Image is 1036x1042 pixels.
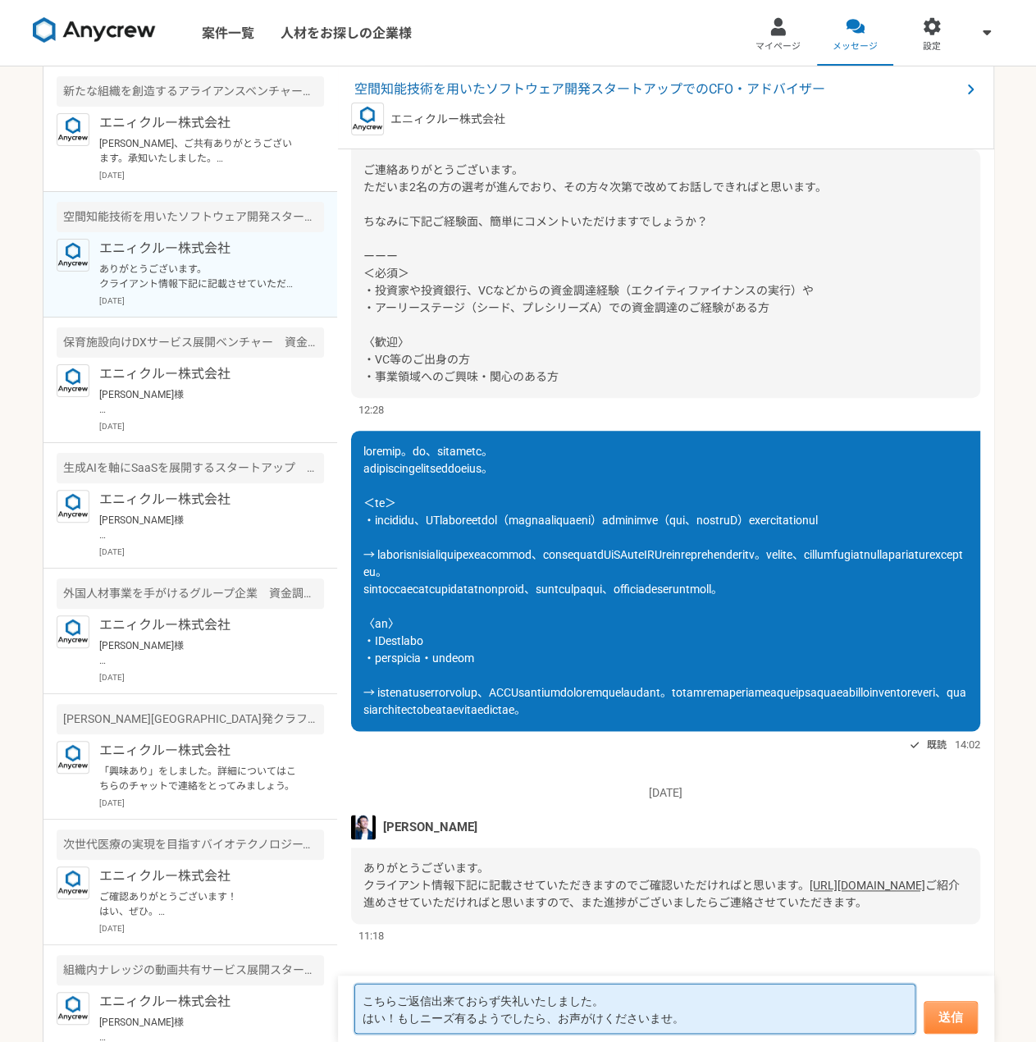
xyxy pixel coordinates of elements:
img: logo_text_blue_01.png [57,113,89,146]
p: [DATE] [99,295,324,307]
p: [PERSON_NAME]、ご共有ありがとうございます。承知いたしました。 また今後ともよろしくお願いいたします！ [99,136,302,166]
div: 組織内ナレッジの動画共有サービス展開スタートアップ CFO [57,955,324,985]
img: logo_text_blue_01.png [351,103,384,135]
span: メッセージ [833,40,878,53]
p: ありがとうございます。 クライアント情報下記に記載させていただきますのでご確認いただければと思います。 [URL][DOMAIN_NAME] ご紹介進めさせていただければと思いますので、また進捗... [99,262,302,291]
img: logo_text_blue_01.png [57,992,89,1025]
p: エニィクルー株式会社 [99,113,302,133]
img: logo_text_blue_01.png [57,364,89,397]
span: 設定 [923,40,941,53]
textarea: こちらご返信出来ておらず失礼いたしました。 はい！もしニーズ有るようでしたら、お声がけくださいませ。 [354,984,915,1034]
img: 8DqYSo04kwAAAAASUVORK5CYII= [33,17,156,43]
span: [PERSON_NAME] [383,818,477,836]
img: logo_text_blue_01.png [57,741,89,774]
div: 新たな組織を創造するアライアンスベンチャー 事業開発 [57,76,324,107]
img: logo_text_blue_01.png [57,615,89,648]
p: エニィクルー株式会社 [99,992,302,1012]
p: エニィクルー株式会社 [99,490,302,510]
span: 空間知能技術を用いたソフトウェア開発スタートアップでのCFO・アドバイザー [354,80,961,99]
p: [DATE] [99,671,324,683]
span: 14:02 [955,737,980,752]
p: [PERSON_NAME]様 Anycrewの[PERSON_NAME]と申します。 案件にご興味をお持ちいただきありがとうございます。 ご応募にあたり、下記質問へのご回答をお願いいたします。 ... [99,513,302,542]
div: 外国人材事業を手がけるグループ企業 資金調達を担うCFO [57,578,324,609]
span: ご紹介進めさせていただければと思いますので、また進捗がございましたらご連絡させていただきます。 [363,879,960,909]
div: 生成AIを軸にSaaSを展開するスタートアップ コーポレートマネージャー [57,453,324,483]
p: エニィクルー株式会社 [99,239,302,258]
span: マイページ [755,40,801,53]
div: 空間知能技術を用いたソフトウェア開発スタートアップでのCFO・アドバイザー [57,202,324,232]
p: [DATE] [99,420,324,432]
p: ご確認ありがとうございます！ はい、ぜひ。 引き続きよろしくお願いいたします。 [99,889,302,919]
img: logo_text_blue_01.png [57,490,89,523]
p: [DATE] [99,797,324,809]
span: 11:18 [358,928,384,944]
span: 既読 [927,735,947,755]
div: 次世代医療の実現を目指すバイオテクノロジースタートアップ CFO（海外調達） [57,829,324,860]
a: [URL][DOMAIN_NAME] [810,879,925,892]
p: [DATE] [99,546,324,558]
img: logo_text_blue_01.png [57,866,89,899]
span: 12:28 [358,402,384,418]
span: ありがとうございます。 クライアント情報下記に記載させていただきますのでご確認いただければと思います。 [363,861,810,892]
img: logo_text_blue_01.png [57,239,89,272]
p: 「興味あり」をしました。詳細についてはこちらのチャットで連絡をとってみましょう。 [99,764,302,793]
p: エニィクルー株式会社 [99,615,302,635]
p: [DATE] [351,784,980,802]
p: [DATE] [99,169,324,181]
button: 送信 [924,1001,978,1034]
span: ご連絡ありがとうございます。 ただいま2名の方の選考が進んでおり、その方々次第で改めてお話しできればと思います。 ちなみに下記ご経験面、簡単にコメントいただけますでしょうか？ ーーー ＜必須＞ ... [363,163,827,383]
p: [PERSON_NAME]様 大変残念ですが承知いたしました。 本件サポート[PERSON_NAME]、ありがとうございます。 中々受注には繋がらず面目ありませんが、引き続きよろしくお願いいたし... [99,387,302,417]
p: [PERSON_NAME]様 ご確認ありがとうございます。 承知いたしました。 引き続きよろしくお願いいたします。 [99,638,302,668]
p: エニィクルー株式会社 [99,364,302,384]
p: [DATE] [99,922,324,935]
p: エニィクルー株式会社 [390,111,505,128]
p: エニィクルー株式会社 [99,741,302,761]
div: 保育施設向けDXサービス展開ベンチャー 資金調達をリードするCFO [57,327,324,358]
p: エニィクルー株式会社 [99,866,302,886]
img: S__5267474.jpg [351,815,376,839]
span: loremip。do、sitametc。 adipiscingelitseddoeius。 ＜te＞ ・incididu、UTlaboreetdol（magnaaliquaeni）adminim... [363,445,966,716]
div: [PERSON_NAME][GEOGRAPHIC_DATA]発クラフトビールを手がけるベンチャー 財務戦略 [57,704,324,734]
